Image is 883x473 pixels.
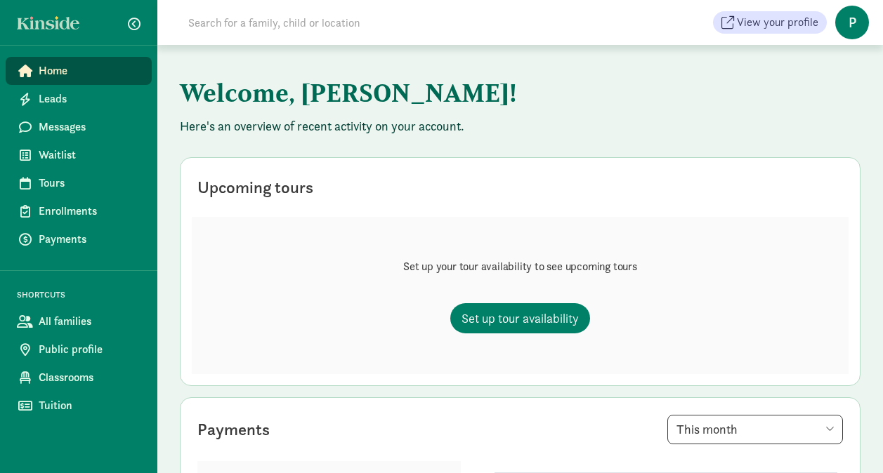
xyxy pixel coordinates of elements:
span: Enrollments [39,203,140,220]
a: Tours [6,169,152,197]
span: Waitlist [39,147,140,164]
a: Tuition [6,392,152,420]
span: Set up tour availability [462,309,579,328]
span: View your profile [737,14,818,31]
a: Enrollments [6,197,152,225]
a: Classrooms [6,364,152,392]
span: Tours [39,175,140,192]
a: Public profile [6,335,152,364]
span: Tuition [39,397,140,414]
a: View your profile [713,11,827,34]
a: Payments [6,225,152,253]
span: Classrooms [39,369,140,386]
span: Home [39,62,140,79]
span: Payments [39,231,140,248]
div: Payments [197,417,270,442]
h1: Welcome, [PERSON_NAME]! [180,67,861,118]
span: P [835,6,869,39]
a: All families [6,307,152,335]
a: Home [6,57,152,85]
a: Leads [6,85,152,113]
p: Set up your tour availability to see upcoming tours [403,258,637,275]
span: Public profile [39,341,140,358]
p: Here's an overview of recent activity on your account. [180,118,861,135]
input: Search for a family, child or location [180,8,574,36]
span: Messages [39,119,140,135]
span: Leads [39,91,140,107]
span: All families [39,313,140,330]
a: Set up tour availability [450,303,590,333]
a: Messages [6,113,152,141]
a: Waitlist [6,141,152,169]
div: Upcoming tours [197,175,313,200]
